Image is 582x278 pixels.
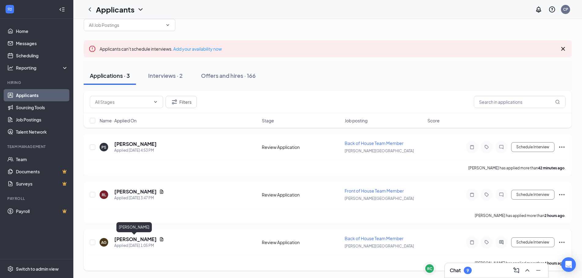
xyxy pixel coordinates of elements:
a: PayrollCrown [16,205,68,217]
div: Payroll [7,196,67,201]
svg: ChevronUp [524,267,531,274]
svg: Tag [483,145,490,150]
div: Interviews · 2 [148,72,183,79]
div: [PERSON_NAME] [116,222,152,232]
svg: ChatInactive [498,192,505,197]
svg: ChevronDown [153,99,158,104]
svg: Minimize [535,267,542,274]
span: Front of House Team Member [345,188,404,193]
span: [PERSON_NAME][GEOGRAPHIC_DATA] [345,149,414,153]
svg: Error [89,45,96,52]
div: Offers and hires · 166 [201,72,256,79]
a: Sourcing Tools [16,101,68,114]
span: Name · Applied On [100,117,137,124]
svg: MagnifyingGlass [555,99,560,104]
svg: Settings [7,266,13,272]
input: All Stages [95,99,151,105]
div: Applications · 3 [90,72,130,79]
h3: Chat [450,267,461,274]
input: All Job Postings [89,22,163,28]
svg: Analysis [7,65,13,71]
svg: ChatInactive [498,145,505,150]
div: RC [427,266,432,271]
svg: Tag [483,240,490,245]
p: [PERSON_NAME] has applied more than . [468,165,566,171]
span: Back of House Team Member [345,140,404,146]
a: DocumentsCrown [16,165,68,178]
svg: Collapse [59,6,65,13]
div: 9 [467,268,469,273]
div: Applied [DATE] 1:05 PM [114,243,164,249]
b: 2 hours ago [544,213,565,218]
div: CP [563,7,568,12]
button: Schedule Interview [511,237,555,247]
span: Score [427,117,440,124]
input: Search in applications [474,96,566,108]
a: Messages [16,37,68,49]
div: RL [102,192,106,197]
a: Home [16,25,68,37]
svg: Tag [483,192,490,197]
svg: Ellipses [558,239,566,246]
span: Stage [262,117,274,124]
h5: [PERSON_NAME] [114,236,157,243]
div: Reporting [16,65,68,71]
a: Add your availability now [173,46,222,52]
div: Applied [DATE] 3:47 PM [114,195,164,201]
b: 42 minutes ago [538,166,565,170]
svg: ActiveChat [498,240,505,245]
span: Applicants can't schedule interviews. [100,46,222,52]
div: Hiring [7,80,67,85]
svg: Note [468,145,476,150]
svg: Notifications [535,6,542,13]
h5: [PERSON_NAME] [114,188,157,195]
button: Filter Filters [166,96,197,108]
div: PS [101,145,106,150]
button: ChevronUp [522,265,532,275]
p: [PERSON_NAME] has applied more than . [475,213,566,218]
svg: Document [159,189,164,194]
svg: Document [159,237,164,242]
a: Scheduling [16,49,68,62]
svg: Ellipses [558,191,566,198]
svg: ChevronDown [137,6,144,13]
div: Review Application [262,239,341,245]
a: Applicants [16,89,68,101]
svg: ChevronDown [165,23,170,27]
p: [PERSON_NAME] has applied more than . [475,261,566,266]
svg: ChevronLeft [86,6,93,13]
h5: [PERSON_NAME] [114,141,157,147]
b: 4 hours ago [544,261,565,265]
span: [PERSON_NAME][GEOGRAPHIC_DATA] [345,196,414,201]
svg: Cross [559,45,567,52]
a: Team [16,153,68,165]
svg: Note [468,192,476,197]
button: Minimize [533,265,543,275]
button: Schedule Interview [511,190,555,200]
svg: ComposeMessage [513,267,520,274]
div: AG [101,240,107,245]
svg: Note [468,240,476,245]
div: Review Application [262,192,341,198]
h1: Applicants [96,4,134,15]
button: Schedule Interview [511,142,555,152]
div: Applied [DATE] 4:53 PM [114,147,157,153]
a: Job Postings [16,114,68,126]
span: [PERSON_NAME][GEOGRAPHIC_DATA] [345,244,414,248]
span: Job posting [345,117,368,124]
div: Open Intercom Messenger [561,257,576,272]
svg: Filter [171,98,178,106]
a: Talent Network [16,126,68,138]
button: ComposeMessage [511,265,521,275]
svg: Ellipses [558,143,566,151]
div: Switch to admin view [16,266,59,272]
svg: WorkstreamLogo [7,6,13,12]
a: SurveysCrown [16,178,68,190]
div: Team Management [7,144,67,149]
div: Review Application [262,144,341,150]
svg: QuestionInfo [548,6,556,13]
span: Back of House Team Member [345,236,404,241]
